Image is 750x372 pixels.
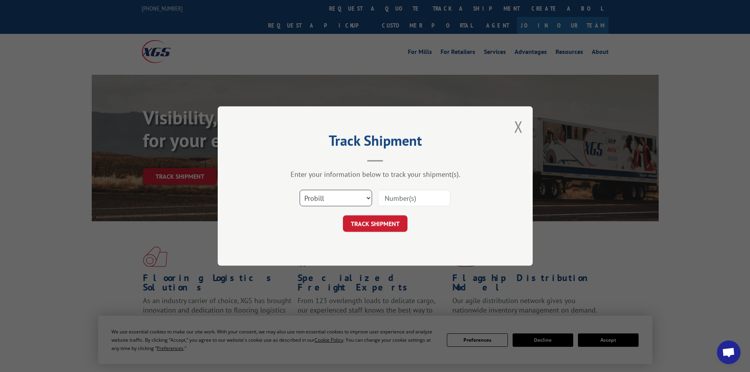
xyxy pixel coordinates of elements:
a: Open chat [717,341,741,364]
button: TRACK SHIPMENT [343,215,407,232]
h2: Track Shipment [257,135,493,150]
input: Number(s) [378,190,450,206]
div: Enter your information below to track your shipment(s). [257,170,493,179]
button: Close modal [514,116,523,137]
